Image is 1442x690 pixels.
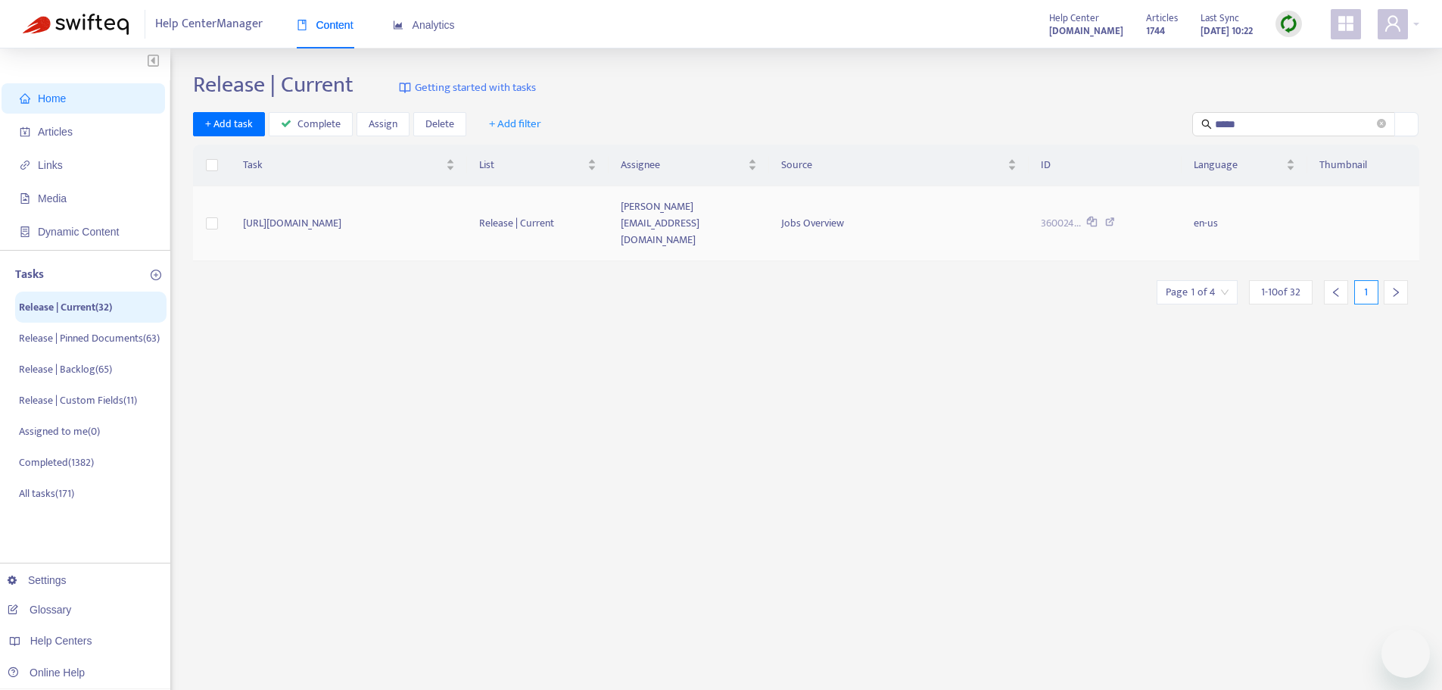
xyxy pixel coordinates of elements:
td: [URL][DOMAIN_NAME] [231,186,467,261]
span: right [1391,287,1401,298]
p: Completed ( 1382 ) [19,454,94,470]
span: Articles [38,126,73,138]
th: Thumbnail [1307,145,1419,186]
span: file-image [20,193,30,204]
img: sync.dc5367851b00ba804db3.png [1279,14,1298,33]
th: Assignee [609,145,769,186]
span: + Add task [205,116,253,133]
span: Last Sync [1201,10,1239,27]
span: Getting started with tasks [415,80,536,97]
span: home [20,93,30,104]
span: Content [297,19,353,31]
button: Delete [413,112,466,136]
span: account-book [20,126,30,137]
span: Articles [1146,10,1178,27]
span: Assign [369,116,397,133]
th: List [467,145,609,186]
button: Assign [357,112,410,136]
p: Release | Pinned Documents ( 63 ) [19,330,160,346]
iframe: Button to launch messaging window [1381,629,1430,678]
td: Release | Current [467,186,609,261]
a: Glossary [8,604,71,616]
span: Help Center Manager [155,10,263,39]
a: Online Help [8,667,85,679]
td: en-us [1182,186,1307,261]
a: [DOMAIN_NAME] [1049,22,1123,39]
td: [PERSON_NAME][EMAIL_ADDRESS][DOMAIN_NAME] [609,186,769,261]
span: appstore [1337,14,1355,33]
h2: Release | Current [193,71,353,98]
th: ID [1029,145,1182,186]
strong: [DOMAIN_NAME] [1049,23,1123,39]
span: 360024... [1041,215,1081,232]
span: Jobs Overview [781,214,844,232]
span: Links [38,159,63,171]
p: Tasks [15,266,44,284]
th: Language [1182,145,1307,186]
p: Assigned to me ( 0 ) [19,423,100,439]
span: Delete [425,116,454,133]
strong: 1744 [1146,23,1165,39]
span: Dynamic Content [38,226,119,238]
span: Language [1194,157,1282,173]
span: 1 - 10 of 32 [1261,284,1300,300]
span: plus-circle [151,270,161,280]
img: image-link [399,82,411,94]
span: Help Center [1049,10,1099,27]
span: List [479,157,584,173]
p: All tasks ( 171 ) [19,485,74,501]
span: book [297,20,307,30]
th: Task [231,145,467,186]
div: 1 [1354,280,1378,304]
button: + Add task [193,112,265,136]
p: Release | Backlog ( 65 ) [19,361,112,377]
button: + Add filter [478,112,553,136]
img: Swifteq [23,14,129,35]
span: Help Centers [30,635,92,647]
span: left [1331,287,1341,298]
span: Task [243,157,443,173]
a: Settings [8,574,67,586]
span: Complete [297,116,341,133]
span: container [20,226,30,237]
span: close-circle [1377,117,1386,131]
p: Release | Current ( 32 ) [19,299,112,315]
span: Assignee [621,157,745,173]
button: Complete [269,112,353,136]
strong: [DATE] 10:22 [1201,23,1253,39]
span: link [20,160,30,170]
span: Source [781,157,1004,173]
p: Release | Custom Fields ( 11 ) [19,392,137,408]
a: Getting started with tasks [399,71,536,105]
span: Home [38,92,66,105]
span: Analytics [393,19,455,31]
span: Media [38,192,67,205]
span: + Add filter [489,115,541,133]
span: close-circle [1377,119,1386,128]
span: user [1384,14,1402,33]
th: Source [769,145,1029,186]
span: area-chart [393,20,403,30]
span: search [1201,119,1212,130]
